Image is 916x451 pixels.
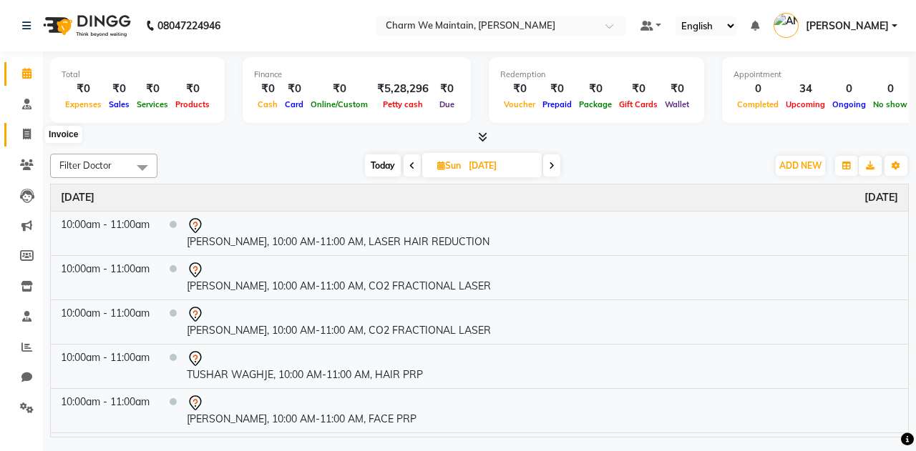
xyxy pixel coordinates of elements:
div: ₹0 [539,81,575,97]
td: [PERSON_NAME], 10:00 AM-11:00 AM, CO2 FRACTIONAL LASER [177,299,908,344]
div: Redemption [500,69,693,81]
div: ₹0 [62,81,105,97]
span: Today [365,154,401,177]
div: ₹0 [434,81,459,97]
span: Filter Doctor [59,159,112,171]
div: Invoice [45,127,82,144]
td: [PERSON_NAME], 10:00 AM-11:00 AM, CO2 FRACTIONAL LASER [177,255,908,299]
div: ₹0 [307,81,371,97]
span: Sales [105,99,133,109]
div: Appointment [734,69,911,81]
div: 0 [734,81,782,97]
span: Wallet [661,99,693,109]
a: September 7, 2025 [61,190,94,205]
div: ₹0 [575,81,615,97]
div: ₹0 [172,81,213,97]
div: 0 [869,81,911,97]
span: Completed [734,99,782,109]
span: No show [869,99,911,109]
span: Voucher [500,99,539,109]
td: TUSHAR WAGHJE, 10:00 AM-11:00 AM, HAIR PRP [177,344,908,388]
div: ₹0 [133,81,172,97]
th: September 7, 2025 [51,184,908,212]
span: Ongoing [829,99,869,109]
span: Petty cash [379,99,427,109]
div: Total [62,69,213,81]
td: 10:00am - 11:00am [51,211,160,255]
input: 2025-09-07 [464,155,536,177]
span: Package [575,99,615,109]
td: 10:00am - 11:00am [51,344,160,388]
td: 10:00am - 11:00am [51,299,160,344]
div: ₹0 [500,81,539,97]
div: ₹0 [661,81,693,97]
span: Due [436,99,458,109]
span: Card [281,99,307,109]
a: September 7, 2025 [864,190,898,205]
span: Prepaid [539,99,575,109]
td: 10:00am - 11:00am [51,388,160,432]
span: [PERSON_NAME] [806,19,889,34]
div: ₹5,28,296 [371,81,434,97]
span: Expenses [62,99,105,109]
td: 10:00am - 11:00am [51,255,160,299]
img: logo [36,6,135,46]
div: 0 [829,81,869,97]
div: ₹0 [105,81,133,97]
div: 34 [782,81,829,97]
span: ADD NEW [779,160,822,171]
div: ₹0 [281,81,307,97]
div: Finance [254,69,459,81]
span: Online/Custom [307,99,371,109]
span: Services [133,99,172,109]
div: ₹0 [615,81,661,97]
span: Upcoming [782,99,829,109]
td: [PERSON_NAME], 10:00 AM-11:00 AM, LASER HAIR REDUCTION [177,211,908,255]
img: ANJANI SHARMA [774,13,799,38]
td: [PERSON_NAME], 10:00 AM-11:00 AM, FACE PRP [177,388,908,432]
span: Products [172,99,213,109]
span: Gift Cards [615,99,661,109]
b: 08047224946 [157,6,220,46]
button: ADD NEW [776,156,825,176]
div: ₹0 [254,81,281,97]
span: Cash [254,99,281,109]
span: Sun [434,160,464,171]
